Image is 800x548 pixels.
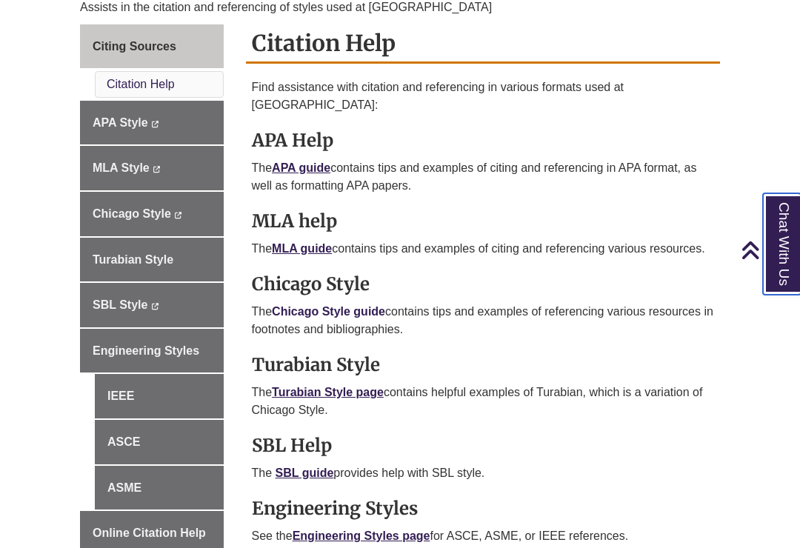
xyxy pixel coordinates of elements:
[80,238,224,282] a: Turabian Style
[252,273,370,295] strong: Chicago Style
[93,207,171,220] span: Chicago Style
[741,240,796,260] a: Back to Top
[252,129,333,152] strong: APA Help
[272,161,330,174] a: APA guide
[252,497,418,520] strong: Engineering Styles
[252,210,337,233] strong: MLA help
[252,353,380,376] strong: Turabian Style
[80,24,224,69] a: Citing Sources
[252,240,715,258] p: The contains tips and examples of citing and referencing various resources.
[293,529,430,542] a: Engineering Styles page
[252,527,715,545] p: See the for ASCE, ASME, or IEEE references.
[93,298,147,311] span: SBL Style
[272,305,385,318] a: Chicago Style guide
[252,464,715,482] p: The provides help with SBL style.
[95,374,224,418] a: IEEE
[107,78,175,90] a: Citation Help
[93,344,199,357] span: Engineering Styles
[95,466,224,510] a: ASME
[276,467,334,479] a: SBL guide
[151,303,159,310] i: This link opens in a new window
[153,166,161,173] i: This link opens in a new window
[272,386,384,398] a: Turabian Style page
[93,253,173,266] span: Turabian Style
[93,40,176,53] span: Citing Sources
[252,303,715,338] p: The contains tips and examples of referencing various resources in footnotes and bibliographies.
[80,146,224,190] a: MLA Style
[95,420,224,464] a: ASCE
[252,384,715,419] p: The contains helpful examples of Turabian, which is a variation of Chicago Style.
[272,242,332,255] a: MLA guide
[80,329,224,373] a: Engineering Styles
[80,101,224,145] a: APA Style
[151,121,159,127] i: This link opens in a new window
[174,212,182,218] i: This link opens in a new window
[93,527,206,539] span: Online Citation Help
[252,434,332,457] strong: SBL Help
[252,159,715,195] p: The contains tips and examples of citing and referencing in APA format, as well as formatting APA...
[80,1,492,13] span: Assists in the citation and referencing of styles used at [GEOGRAPHIC_DATA]
[246,24,721,64] h2: Citation Help
[80,192,224,236] a: Chicago Style
[93,161,150,174] span: MLA Style
[252,78,715,114] p: Find assistance with citation and referencing in various formats used at [GEOGRAPHIC_DATA]:
[80,283,224,327] a: SBL Style
[93,116,148,129] span: APA Style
